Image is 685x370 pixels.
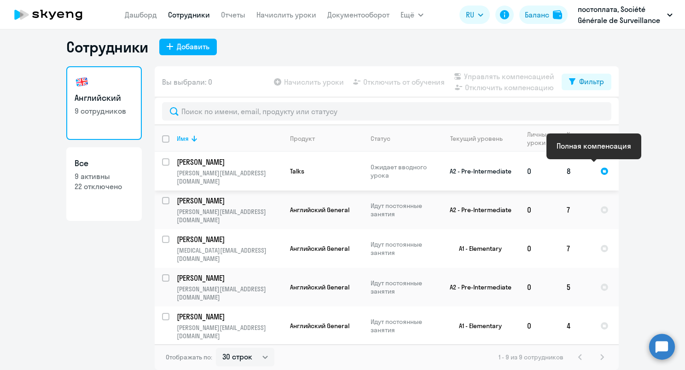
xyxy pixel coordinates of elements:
[371,240,434,257] p: Идут постоянные занятия
[559,191,593,229] td: 7
[290,167,304,175] span: Talks
[401,6,424,24] button: Ещё
[221,10,245,19] a: Отчеты
[166,353,212,361] span: Отображать по:
[177,169,282,185] p: [PERSON_NAME][EMAIL_ADDRESS][DOMAIN_NAME]
[371,202,434,218] p: Идут постоянные занятия
[434,306,520,345] td: A1 - Elementary
[520,306,559,345] td: 0
[434,229,520,268] td: A1 - Elementary
[177,234,281,244] p: [PERSON_NAME]
[75,92,134,104] h3: Английский
[579,76,604,87] div: Фильтр
[290,134,315,143] div: Продукт
[559,152,593,191] td: 8
[520,268,559,306] td: 0
[520,191,559,229] td: 0
[578,4,663,26] p: постоплата, Société Générale de Surveillance (SGS Rus)/СЖС Россия
[177,324,282,340] p: [PERSON_NAME][EMAIL_ADDRESS][DOMAIN_NAME]
[573,4,677,26] button: постоплата, Société Générale de Surveillance (SGS Rus)/СЖС Россия
[159,39,217,55] button: Добавить
[66,66,142,140] a: Английский9 сотрудников
[75,157,134,169] h3: Все
[75,181,134,191] p: 22 отключено
[162,76,212,87] span: Вы выбрали: 0
[567,130,592,147] div: Корп. уроки
[401,9,414,20] span: Ещё
[567,130,586,147] div: Корп. уроки
[177,273,281,283] p: [PERSON_NAME]
[177,208,282,224] p: [PERSON_NAME][EMAIL_ADDRESS][DOMAIN_NAME]
[290,244,349,253] span: Английский General
[520,152,559,191] td: 0
[559,268,593,306] td: 5
[525,9,549,20] div: Баланс
[177,157,281,167] p: [PERSON_NAME]
[450,134,503,143] div: Текущий уровень
[520,229,559,268] td: 0
[177,312,282,322] a: [PERSON_NAME]
[527,130,553,147] div: Личные уроки
[519,6,568,24] button: Балансbalance
[371,279,434,295] p: Идут постоянные занятия
[371,134,390,143] div: Статус
[177,285,282,301] p: [PERSON_NAME][EMAIL_ADDRESS][DOMAIN_NAME]
[125,10,157,19] a: Дашборд
[177,157,282,167] a: [PERSON_NAME]
[290,322,349,330] span: Английский General
[434,268,520,306] td: A2 - Pre-Intermediate
[434,191,520,229] td: A2 - Pre-Intermediate
[75,106,134,116] p: 9 сотрудников
[177,134,282,143] div: Имя
[177,246,282,263] p: [MEDICAL_DATA][EMAIL_ADDRESS][DOMAIN_NAME]
[459,6,490,24] button: RU
[75,171,134,181] p: 9 активны
[162,102,611,121] input: Поиск по имени, email, продукту или статусу
[177,196,282,206] a: [PERSON_NAME]
[177,273,282,283] a: [PERSON_NAME]
[66,147,142,221] a: Все9 активны22 отключено
[499,353,563,361] span: 1 - 9 из 9 сотрудников
[371,318,434,334] p: Идут постоянные занятия
[553,10,562,19] img: balance
[290,206,349,214] span: Английский General
[371,163,434,179] p: Ожидает вводного урока
[66,38,148,56] h1: Сотрудники
[290,283,349,291] span: Английский General
[75,75,89,89] img: english
[466,9,474,20] span: RU
[527,130,559,147] div: Личные уроки
[441,134,519,143] div: Текущий уровень
[557,140,631,151] div: Полная компенсация
[434,152,520,191] td: A2 - Pre-Intermediate
[177,234,282,244] a: [PERSON_NAME]
[256,10,316,19] a: Начислить уроки
[327,10,389,19] a: Документооборот
[559,306,593,345] td: 4
[168,10,210,19] a: Сотрудники
[290,134,363,143] div: Продукт
[177,196,281,206] p: [PERSON_NAME]
[371,134,434,143] div: Статус
[177,312,281,322] p: [PERSON_NAME]
[562,74,611,90] button: Фильтр
[177,41,209,52] div: Добавить
[177,134,189,143] div: Имя
[559,229,593,268] td: 7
